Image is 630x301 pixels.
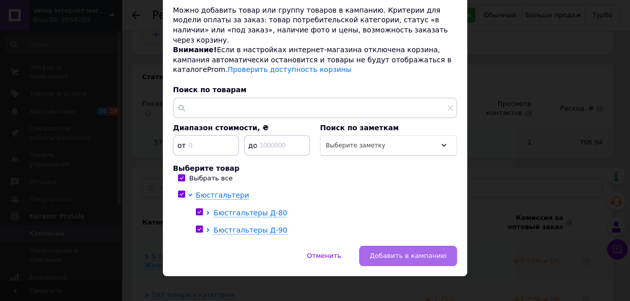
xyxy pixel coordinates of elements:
[173,45,457,75] div: Если в настройках интернет-магазина отключена корзина, кампания автоматически остановится и товар...
[370,252,446,259] span: Добавить в кампанию
[245,140,258,150] span: до
[214,226,287,234] span: Бюстгальтеры Д-90
[359,246,457,266] button: Добавить в кампанию
[320,124,399,132] span: Поиск по заметкам
[173,164,239,172] span: Выберите товар
[173,124,269,132] span: Диапазон стоимости, ₴
[174,140,187,150] span: от
[173,135,239,156] input: 0
[244,135,310,156] input: 1000000
[189,174,233,183] div: Выбрать все
[173,6,457,45] div: Можно добавить товар или группу товаров в кампанию. Критерии для модели оплаты за заказ: товар по...
[296,246,352,266] button: Отменить
[173,86,247,94] span: Поиск по товарам
[214,209,287,217] span: Бюстгальтеры Д-80
[228,65,352,73] a: Проверить доступность корзины
[307,252,341,259] span: Отменить
[326,142,386,149] span: Выберите заметку
[196,191,249,199] span: Бюстгальтери
[173,46,217,54] span: Внимание!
